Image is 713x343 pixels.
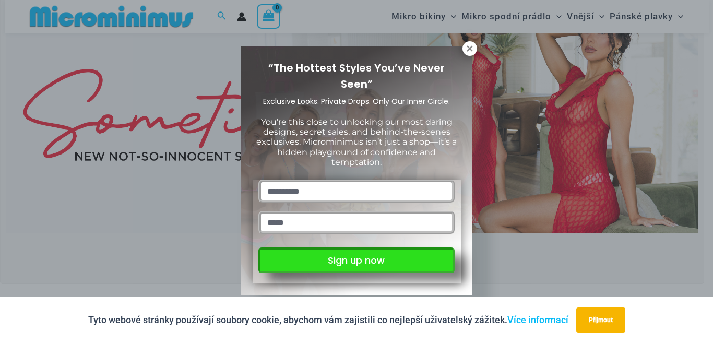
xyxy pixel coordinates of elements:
[258,247,454,273] button: Sign up now
[263,96,450,107] span: Exclusive Looks. Private Drops. Only Our Inner Circle.
[589,316,613,324] font: Přijmout
[462,41,477,56] button: Close
[268,61,445,91] span: “The Hottest Styles You’ve Never Seen”
[256,117,457,167] span: You’re this close to unlocking our most daring designs, secret sales, and behind-the-scenes exclu...
[576,307,625,333] button: Přijmout
[507,314,568,325] a: Více informací
[88,314,507,325] font: Tyto webové stránky používají soubory cookie, abychom vám zajistili co nejlepší uživatelský zážitek.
